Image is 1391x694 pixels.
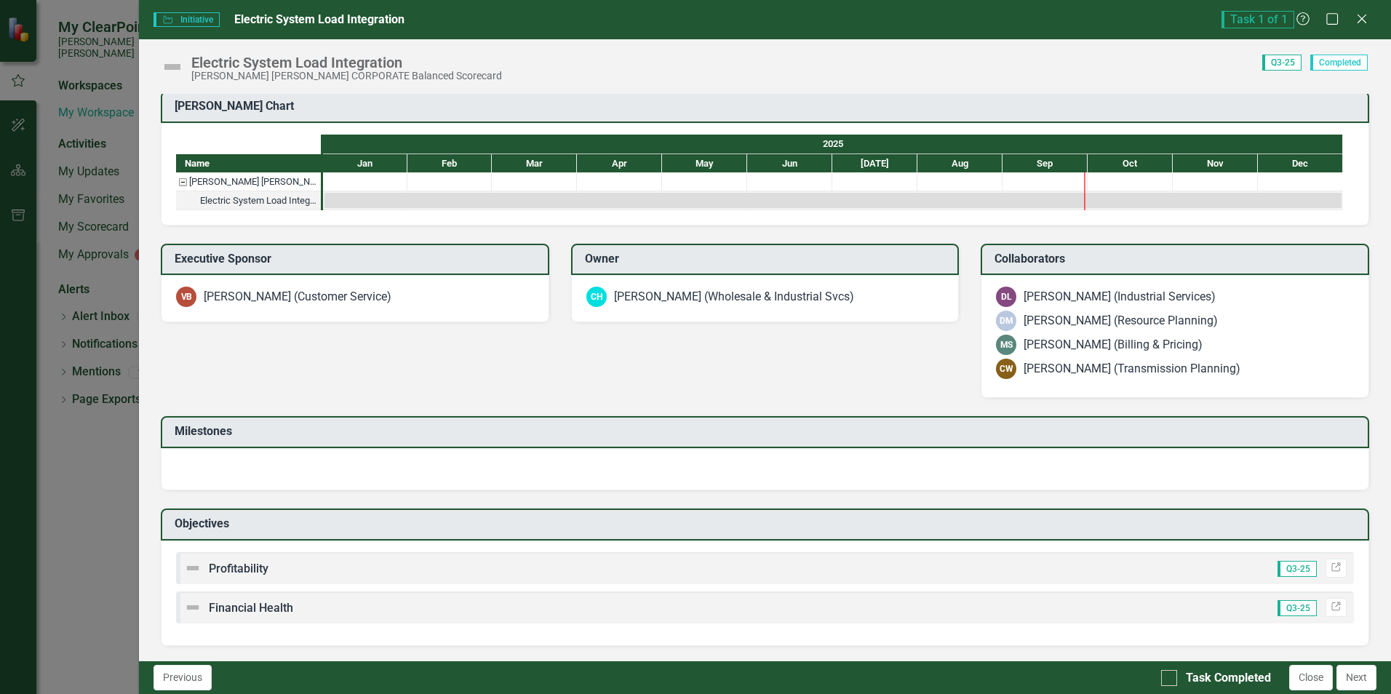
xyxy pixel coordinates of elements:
span: Electric System Load Integration [234,12,404,26]
div: Mar [492,154,577,173]
span: Task 1 of 1 [1221,11,1294,28]
div: Task: Santee Cooper CORPORATE Balanced Scorecard Start date: 2025-01-01 End date: 2025-01-02 [176,172,321,191]
div: MS [996,335,1016,355]
div: Task: Start date: 2025-01-01 End date: 2025-12-31 [176,191,321,210]
div: [PERSON_NAME] [PERSON_NAME] CORPORATE Balanced Scorecard [191,71,502,81]
button: Next [1336,665,1376,690]
img: Not Defined [161,55,184,79]
h3: Executive Sponsor [175,252,541,266]
span: Q3-25 [1278,561,1317,577]
span: Financial Health [209,601,293,615]
div: [PERSON_NAME] (Customer Service) [204,289,391,306]
h3: Milestones [175,425,1360,438]
div: Oct [1088,154,1173,173]
div: CW [996,359,1016,379]
h3: [PERSON_NAME] Chart [175,100,1360,113]
div: Apr [577,154,662,173]
div: Jan [323,154,407,173]
div: Santee Cooper CORPORATE Balanced Scorecard [176,172,321,191]
div: Sep [1003,154,1088,173]
button: Close [1289,665,1333,690]
div: [PERSON_NAME] (Industrial Services) [1024,289,1216,306]
div: Task: Start date: 2025-01-01 End date: 2025-12-31 [324,193,1342,208]
div: VB [176,287,196,307]
span: Q3-25 [1278,600,1317,616]
div: Dec [1258,154,1343,173]
div: May [662,154,747,173]
h3: Collaborators [995,252,1360,266]
div: Task Completed [1186,670,1271,687]
img: Not Defined [184,599,202,616]
span: Q3-25 [1262,55,1302,71]
h3: Owner [585,252,951,266]
div: Jul [832,154,917,173]
img: Not Defined [184,559,202,577]
span: Initiative [154,12,219,27]
div: Electric System Load Integration [191,55,502,71]
div: 2025 [323,135,1343,153]
div: Electric System Load Integration [176,191,321,210]
button: Previous [154,665,212,690]
div: Feb [407,154,492,173]
div: Name [176,154,321,172]
div: CH [586,287,607,307]
div: Jun [747,154,832,173]
div: [PERSON_NAME] (Wholesale & Industrial Svcs) [614,289,854,306]
div: Nov [1173,154,1258,173]
span: Completed [1310,55,1368,71]
div: [PERSON_NAME] (Transmission Planning) [1024,361,1240,378]
div: DM [996,311,1016,331]
div: [PERSON_NAME] (Resource Planning) [1024,313,1218,330]
span: Profitability [209,562,268,575]
div: Electric System Load Integration [200,191,316,210]
h3: Objectives [175,517,1360,530]
div: Aug [917,154,1003,173]
div: [PERSON_NAME] (Billing & Pricing) [1024,337,1203,354]
div: DL [996,287,1016,307]
div: [PERSON_NAME] [PERSON_NAME] CORPORATE Balanced Scorecard [189,172,316,191]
